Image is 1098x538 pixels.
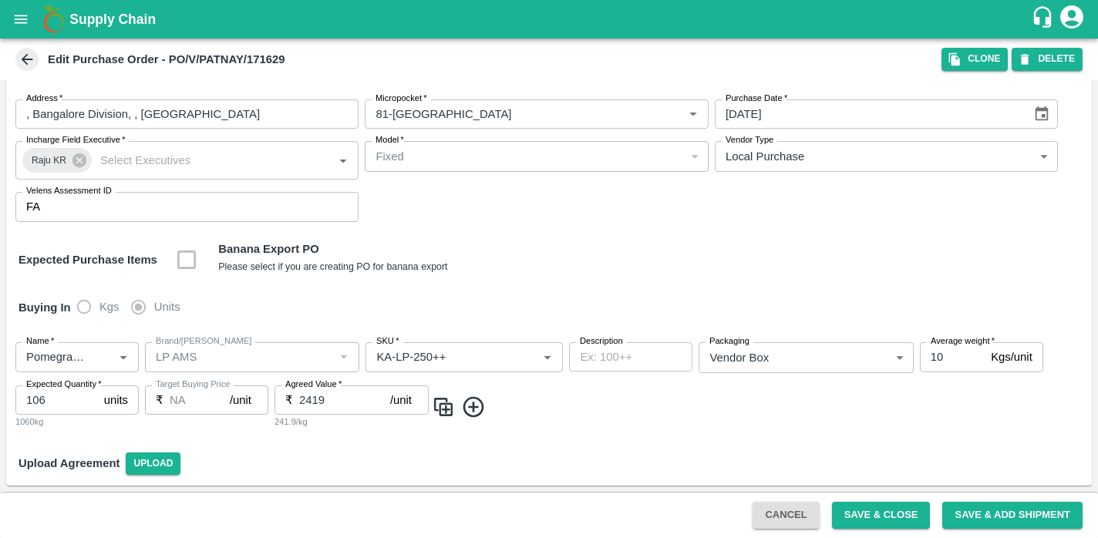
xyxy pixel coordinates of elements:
[941,48,1008,70] button: Clone
[69,12,156,27] b: Supply Chain
[274,415,429,429] div: 241.9/kg
[709,335,749,348] label: Packaging
[333,150,353,170] button: Open
[285,378,342,391] label: Agreed Value
[218,261,447,272] small: Please select if you are creating PO for banana export
[22,153,76,169] span: Raju KR
[931,335,995,348] label: Average weight
[26,198,40,215] p: FA
[376,134,404,146] label: Model
[154,298,180,315] span: Units
[94,150,309,170] input: Select Executives
[156,392,163,409] p: ₹
[709,349,769,366] p: Vendor Box
[230,392,251,409] p: /unit
[15,415,139,429] div: 1060kg
[156,378,231,391] label: Target Buying Price
[832,502,931,529] button: Save & Close
[99,298,120,315] span: Kgs
[285,392,293,409] p: ₹
[15,385,98,415] input: 0
[150,347,329,367] input: Create Brand/Marka
[1027,99,1056,129] button: Choose date, selected date is Aug 25, 2025
[1058,3,1086,35] div: account of current user
[942,502,1083,529] button: Save & Add Shipment
[726,134,773,146] label: Vendor Type
[12,291,77,324] h6: Buying In
[113,347,133,367] button: Open
[26,134,125,146] label: Incharge Field Executive
[390,392,412,409] p: /unit
[26,185,112,197] label: Velens Assessment ID
[15,99,359,129] input: Address
[26,92,62,105] label: Address
[3,2,39,37] button: open drawer
[104,392,128,409] p: units
[1031,5,1058,33] div: customer-support
[376,92,427,105] label: Micropocket
[580,335,623,348] label: Description
[370,347,513,367] input: SKU
[726,148,804,165] p: Local Purchase
[369,104,658,124] input: Micropocket
[156,335,251,348] label: Brand/[PERSON_NAME]
[991,348,1032,365] p: Kgs/unit
[170,385,230,415] input: 0.0
[19,457,120,469] strong: Upload Agreement
[218,243,318,255] b: Banana Export PO
[920,342,985,372] input: 0.0
[39,4,69,35] img: logo
[376,335,399,348] label: SKU
[683,104,703,124] button: Open
[537,347,557,367] button: Open
[753,502,819,529] button: Cancel
[299,385,390,415] input: 0.0
[20,347,89,367] input: Name
[19,254,157,266] strong: Expected Purchase Items
[726,92,787,105] label: Purchase Date
[376,148,403,165] p: Fixed
[69,8,1031,30] a: Supply Chain
[432,395,455,420] img: CloneIcon
[1012,48,1083,70] button: DELETE
[48,53,285,66] b: Edit Purchase Order - PO/V/PATNAY/171629
[26,335,54,348] label: Name
[126,452,180,475] span: Upload
[26,378,102,391] label: Expected Quantity
[22,148,92,173] div: Raju KR
[77,291,193,322] div: buying_in
[715,99,1021,129] input: Select Date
